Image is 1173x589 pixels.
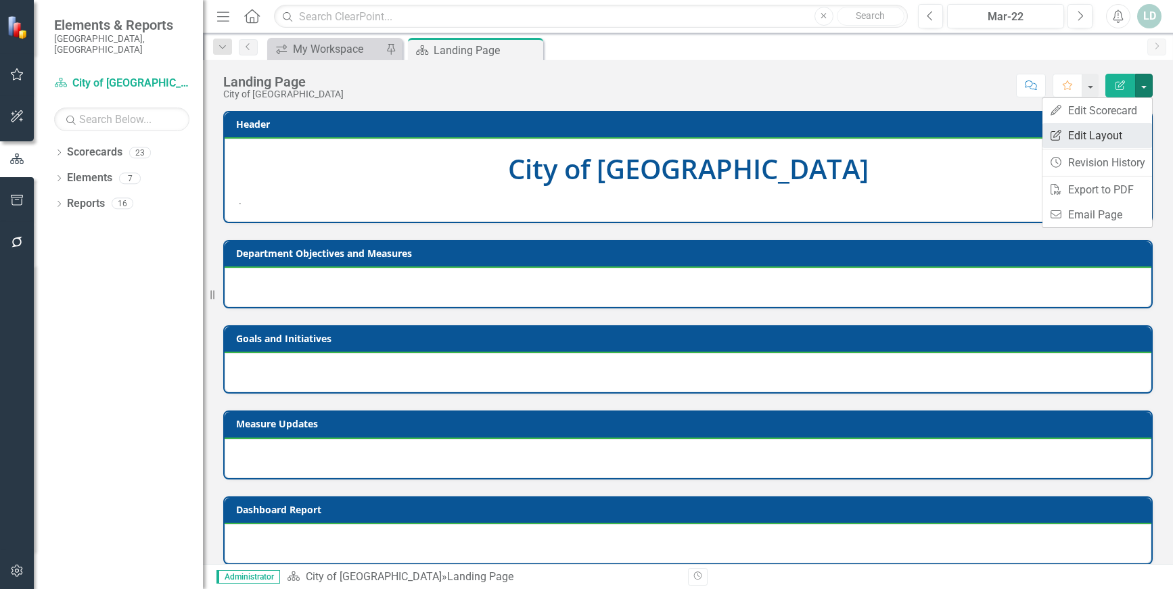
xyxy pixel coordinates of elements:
[236,504,1145,515] h3: Dashboard Report
[952,9,1059,25] div: Mar-22
[119,172,141,184] div: 7
[1042,98,1152,123] a: Edit Scorecard
[271,41,382,57] a: My Workspace
[54,33,189,55] small: [GEOGRAPHIC_DATA], [GEOGRAPHIC_DATA]
[54,17,189,33] span: Elements & Reports
[129,147,151,158] div: 23
[856,10,885,21] span: Search
[508,150,869,187] span: City of [GEOGRAPHIC_DATA]
[54,108,189,131] input: Search Below...
[293,41,382,57] div: My Workspace
[306,570,442,583] a: City of [GEOGRAPHIC_DATA]
[67,196,105,212] a: Reports
[236,333,1145,344] h3: Goals and Initiatives
[1042,202,1152,227] a: Email Page
[1137,4,1161,28] button: LD
[447,570,513,583] div: Landing Page
[7,15,30,39] img: ClearPoint Strategy
[837,7,904,26] button: Search
[216,570,280,584] span: Administrator
[1042,123,1152,148] a: Edit Layout
[54,76,189,91] a: City of [GEOGRAPHIC_DATA]
[274,5,908,28] input: Search ClearPoint...
[223,74,344,89] div: Landing Page
[67,170,112,186] a: Elements
[236,248,1145,258] h3: Department Objectives and Measures
[1042,177,1152,202] a: Export to PDF
[112,198,133,210] div: 16
[287,569,678,585] div: »
[1042,150,1152,175] a: Revision History
[434,42,540,59] div: Landing Page
[239,191,1137,208] p: .
[223,89,344,99] div: City of [GEOGRAPHIC_DATA]
[236,419,1145,429] h3: Measure Updates
[236,119,1145,129] h3: Header
[947,4,1064,28] button: Mar-22
[67,145,122,160] a: Scorecards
